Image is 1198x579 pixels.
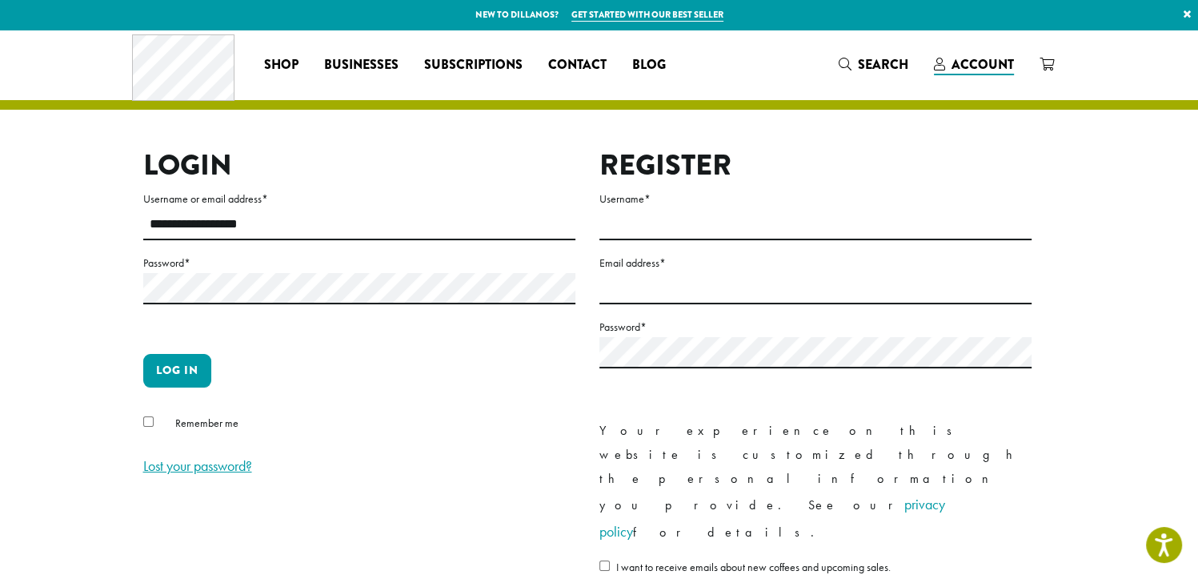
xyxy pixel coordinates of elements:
span: Subscriptions [424,55,523,75]
span: Account [952,55,1014,74]
button: Log in [143,354,211,388]
a: privacy policy [599,495,945,541]
span: Blog [632,55,666,75]
input: I want to receive emails about new coffees and upcoming sales. [599,561,610,571]
span: Contact [548,55,607,75]
a: Shop [251,52,311,78]
a: Get started with our best seller [571,8,723,22]
span: Businesses [324,55,399,75]
h2: Login [143,148,575,183]
label: Username [599,189,1032,209]
p: Your experience on this website is customized through the personal information you provide. See o... [599,419,1032,545]
span: Remember me [175,416,238,430]
span: Search [858,55,908,74]
a: Search [826,51,921,78]
label: Username or email address [143,189,575,209]
a: Lost your password? [143,456,252,475]
label: Password [599,317,1032,337]
span: Shop [264,55,298,75]
h2: Register [599,148,1032,183]
label: Email address [599,253,1032,273]
label: Password [143,253,575,273]
span: I want to receive emails about new coffees and upcoming sales. [616,560,891,574]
